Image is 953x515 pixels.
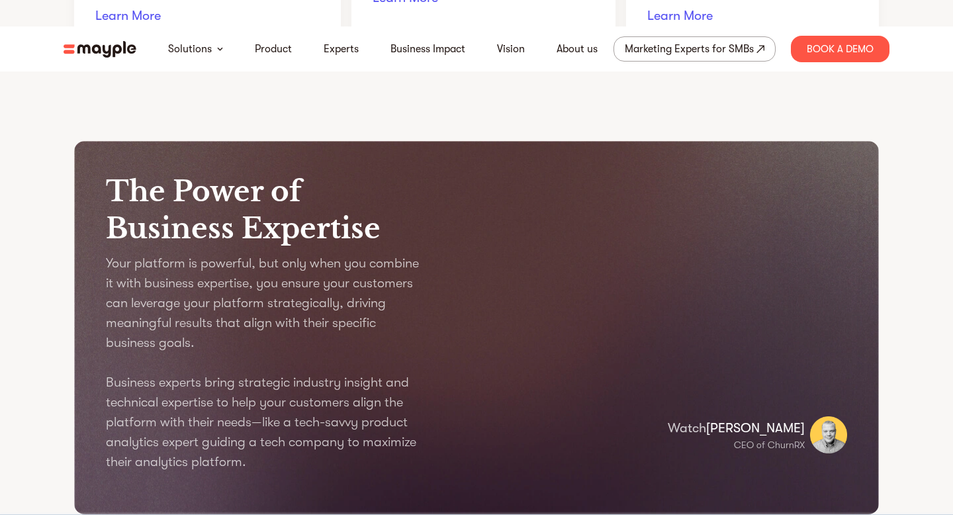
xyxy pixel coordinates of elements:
span: Watch [668,420,706,436]
a: Vision [497,41,525,57]
a: Learn More [95,7,320,24]
iframe: Video Title [490,201,847,402]
div: Book A Demo [791,36,889,62]
a: Marketing Experts for SMBs [613,36,776,62]
img: mayple-logo [64,41,136,58]
p: [PERSON_NAME] [668,418,805,438]
a: Experts [324,41,359,57]
a: Learn More [647,7,858,24]
div: Marketing Experts for SMBs [625,40,754,58]
p: Your platform is powerful, but only when you combine it with business expertise, you ensure your ... [106,254,424,472]
a: Solutions [168,41,212,57]
a: Product [255,41,292,57]
p: CEO of ChurnRX [668,438,805,452]
h1: The Power of Business Expertise [106,173,463,247]
a: Business Impact [390,41,465,57]
a: About us [557,41,598,57]
img: arrow-down [217,47,223,51]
